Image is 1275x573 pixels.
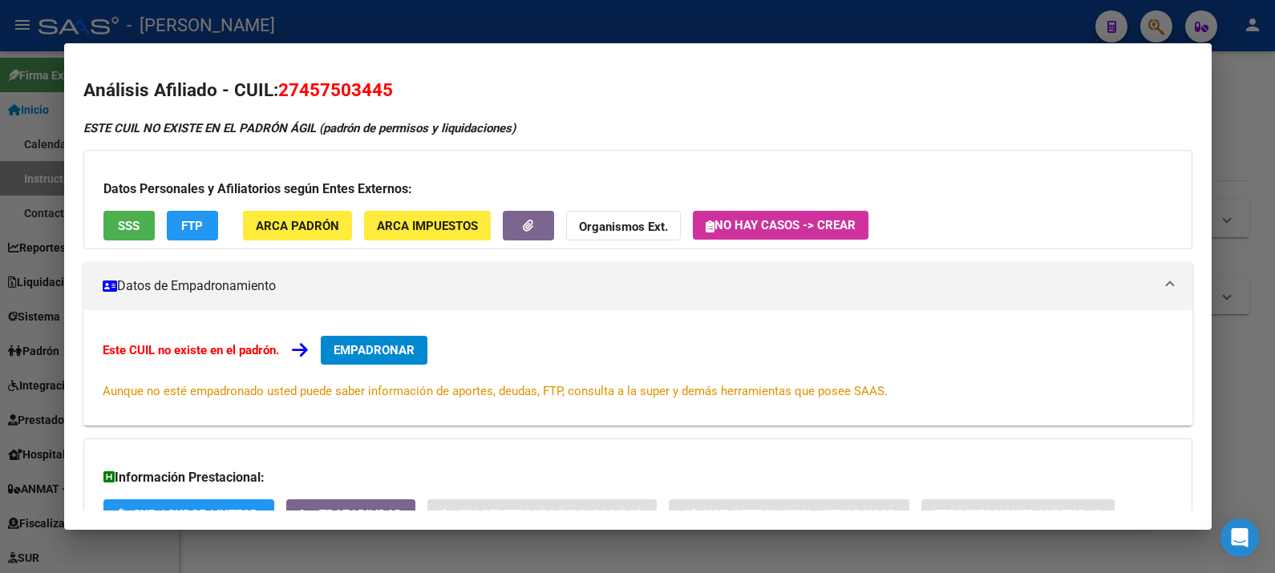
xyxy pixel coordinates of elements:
[133,507,261,522] span: SUR / SURGE / INTEGR.
[377,219,478,233] span: ARCA Impuestos
[286,499,415,529] button: Trazabilidad
[118,219,140,233] span: SSS
[83,121,516,135] strong: ESTE CUIL NO EXISTE EN EL PADRÓN ÁGIL (padrón de permisos y liquidaciones)
[103,468,1172,487] h3: Información Prestacional:
[566,211,681,240] button: Organismos Ext.
[83,262,1192,310] mat-expansion-panel-header: Datos de Empadronamiento
[103,211,155,240] button: SSS
[319,507,403,522] span: Trazabilidad
[706,218,856,232] span: No hay casos -> Crear
[669,499,909,529] button: Not. Internacion / Censo Hosp.
[334,343,415,357] span: EMPADRONAR
[103,384,888,398] span: Aunque no esté empadronado usted puede saber información de aportes, deudas, FTP, consulta a la s...
[167,211,218,240] button: FTP
[321,336,427,365] button: EMPADRONAR
[459,507,644,522] span: Sin Certificado Discapacidad
[103,180,1172,199] h3: Datos Personales y Afiliatorios según Entes Externos:
[921,499,1115,529] button: Prestaciones Auditadas
[83,310,1192,426] div: Datos de Empadronamiento
[256,219,339,233] span: ARCA Padrón
[83,77,1192,104] h2: Análisis Afiliado - CUIL:
[579,220,668,234] strong: Organismos Ext.
[103,276,1154,296] mat-panel-title: Datos de Empadronamiento
[243,211,352,240] button: ARCA Padrón
[427,499,657,529] button: Sin Certificado Discapacidad
[181,219,203,233] span: FTP
[948,507,1102,522] span: Prestaciones Auditadas
[103,343,279,357] strong: Este CUIL no existe en el padrón.
[703,507,897,522] span: Not. Internacion / Censo Hosp.
[103,499,274,529] button: SUR / SURGE / INTEGR.
[364,211,491,240] button: ARCA Impuestos
[693,211,868,240] button: No hay casos -> Crear
[1220,519,1259,557] div: Open Intercom Messenger
[278,79,393,100] span: 27457503445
